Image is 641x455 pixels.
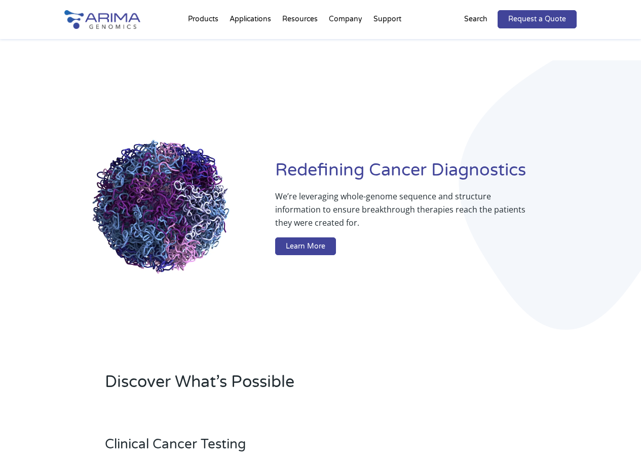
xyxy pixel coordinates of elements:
[64,10,140,29] img: Arima-Genomics-logo
[275,190,536,237] p: We’re leveraging whole-genome sequence and structure information to ensure breakthrough therapies...
[275,159,577,190] h1: Redefining Cancer Diagnostics
[464,13,487,26] p: Search
[105,371,442,401] h2: Discover What’s Possible
[590,406,641,455] iframe: Chat Widget
[498,10,577,28] a: Request a Quote
[275,237,336,256] a: Learn More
